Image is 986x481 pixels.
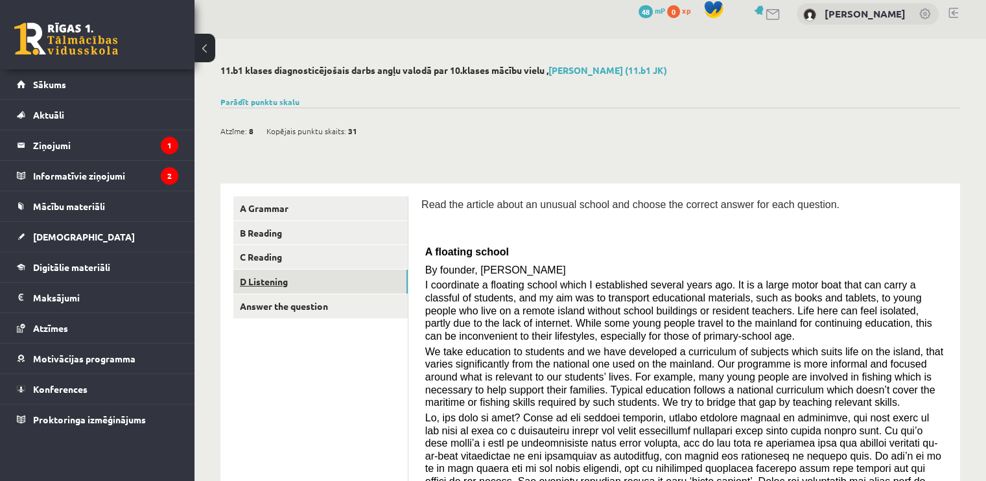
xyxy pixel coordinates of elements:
span: 31 [348,121,357,141]
span: Motivācijas programma [33,353,135,364]
span: xp [682,5,690,16]
a: Proktoringa izmēģinājums [17,405,178,434]
img: Ance Gederte [803,8,816,21]
span: Atzīmes [33,322,68,334]
a: [PERSON_NAME] (11.b1 JK) [548,64,667,76]
a: Motivācijas programma [17,344,178,373]
a: Digitālie materiāli [17,252,178,282]
span: Read the article about an unusual school and choose the correct answer for each question. [421,199,839,210]
span: Atzīme: [220,121,247,141]
legend: Informatīvie ziņojumi [33,161,178,191]
h2: 11.b1 klases diagnosticējošais darbs angļu valodā par 10.klases mācību vielu , [220,65,960,76]
a: Ziņojumi1 [17,130,178,160]
i: 1 [161,137,178,154]
span: We take education to students and we have developed a curriculum of subjects which suits life on ... [425,346,943,408]
span: 0 [667,5,680,18]
i: 2 [161,167,178,185]
a: Atzīmes [17,313,178,343]
span: Mācību materiāli [33,200,105,212]
a: Konferences [17,374,178,404]
span: I coordinate a floating school which I established several years ago. It is a large motor boat th... [425,279,932,342]
span: mP [655,5,665,16]
span: Digitālie materiāli [33,261,110,273]
a: A Grammar [233,196,408,220]
a: Informatīvie ziņojumi2 [17,161,178,191]
span: Kopējais punktu skaits: [266,121,346,141]
span: A floating school [425,246,509,257]
span: Aktuāli [33,109,64,121]
span: [DEMOGRAPHIC_DATA] [33,231,135,242]
a: [PERSON_NAME] [825,7,906,20]
a: D Listening [233,270,408,294]
span: Konferences [33,383,88,395]
a: Parādīt punktu skalu [220,97,299,107]
span: 48 [639,5,653,18]
a: C Reading [233,245,408,269]
a: Aktuāli [17,100,178,130]
a: Maksājumi [17,283,178,312]
legend: Maksājumi [33,283,178,312]
a: Rīgas 1. Tālmācības vidusskola [14,23,118,55]
span: By founder, [PERSON_NAME] [425,264,566,276]
span: Proktoringa izmēģinājums [33,414,146,425]
span: Sākums [33,78,66,90]
a: Answer the question [233,294,408,318]
a: Sākums [17,69,178,99]
span: 8 [249,121,253,141]
a: Mācību materiāli [17,191,178,221]
a: 0 xp [667,5,697,16]
a: [DEMOGRAPHIC_DATA] [17,222,178,252]
legend: Ziņojumi [33,130,178,160]
a: B Reading [233,221,408,245]
a: 48 mP [639,5,665,16]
